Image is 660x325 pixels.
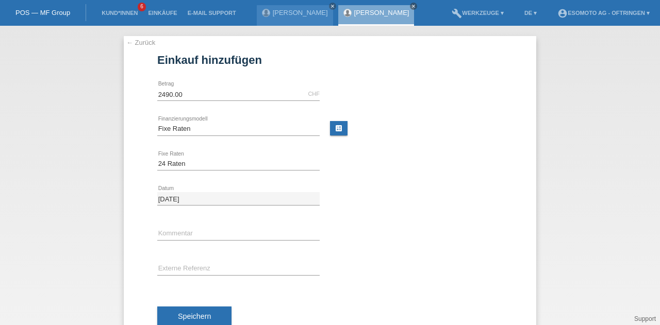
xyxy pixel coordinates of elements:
[330,4,335,9] i: close
[354,9,409,16] a: [PERSON_NAME]
[183,10,241,16] a: E-Mail Support
[447,10,509,16] a: buildWerkzeuge ▾
[519,10,542,16] a: DE ▾
[557,8,568,19] i: account_circle
[335,124,343,132] i: calculate
[178,312,211,320] span: Speichern
[552,10,655,16] a: account_circleEsomoto AG - Oftringen ▾
[96,10,143,16] a: Kund*innen
[143,10,182,16] a: Einkäufe
[634,315,656,322] a: Support
[411,4,416,9] i: close
[15,9,70,16] a: POS — MF Group
[452,8,462,19] i: build
[329,3,336,10] a: close
[126,39,155,46] a: ← Zurück
[308,91,320,97] div: CHF
[138,3,146,11] span: 6
[330,121,348,135] a: calculate
[157,54,503,66] h1: Einkauf hinzufügen
[273,9,328,16] a: [PERSON_NAME]
[410,3,417,10] a: close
